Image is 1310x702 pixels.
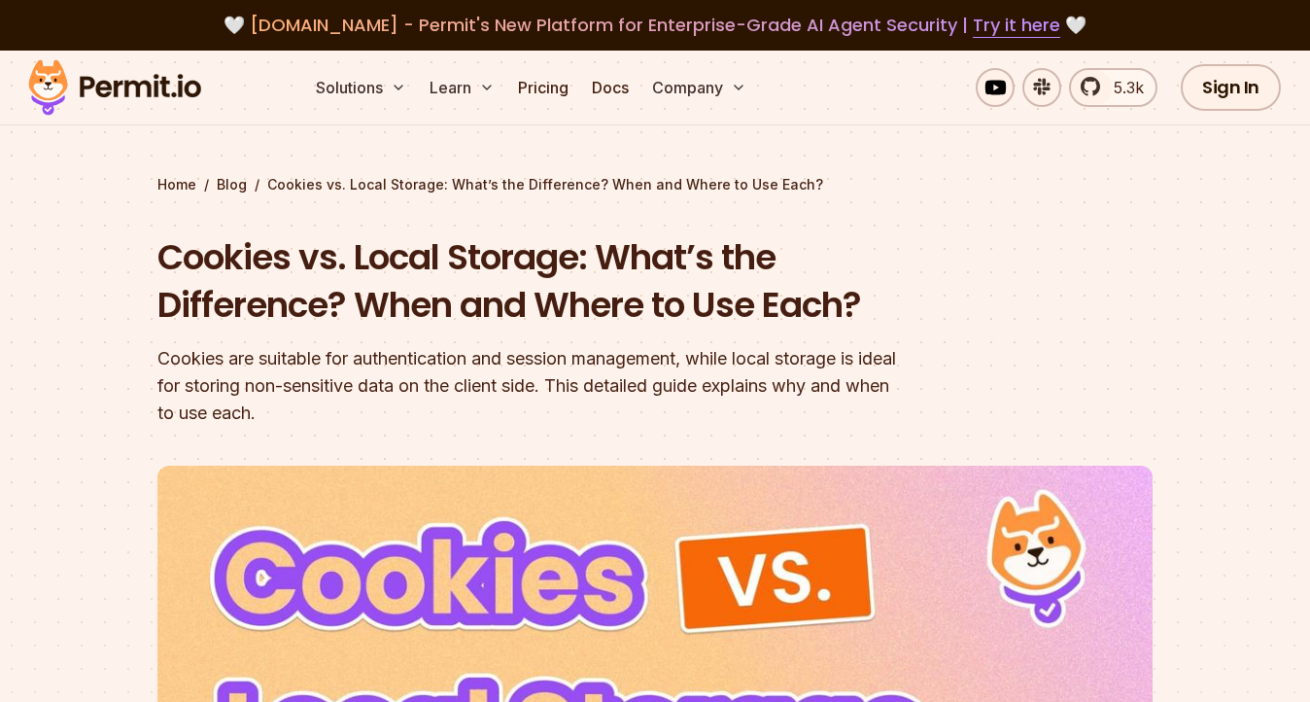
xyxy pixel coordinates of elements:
[584,68,637,107] a: Docs
[157,345,904,427] div: Cookies are suitable for authentication and session management, while local storage is ideal for ...
[510,68,576,107] a: Pricing
[308,68,414,107] button: Solutions
[157,175,1153,194] div: / /
[973,13,1060,38] a: Try it here
[250,13,1060,37] span: [DOMAIN_NAME] - Permit's New Platform for Enterprise-Grade AI Agent Security |
[1181,64,1281,111] a: Sign In
[157,233,904,330] h1: Cookies vs. Local Storage: What’s the Difference? When and Where to Use Each?
[47,12,1263,39] div: 🤍 🤍
[644,68,754,107] button: Company
[19,54,210,121] img: Permit logo
[422,68,502,107] button: Learn
[1102,76,1144,99] span: 5.3k
[1069,68,1157,107] a: 5.3k
[217,175,247,194] a: Blog
[157,175,196,194] a: Home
